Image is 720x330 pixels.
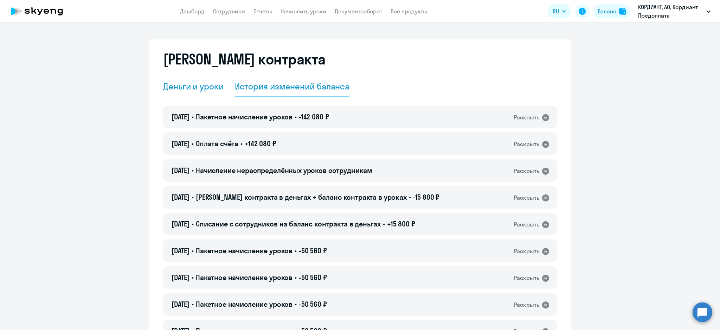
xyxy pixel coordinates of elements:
[196,139,238,148] span: Оплата счёта
[192,246,194,255] span: •
[172,166,189,175] span: [DATE]
[196,246,292,255] span: Пакетное начисление уроков
[391,8,427,15] a: Все продукты
[192,300,194,309] span: •
[299,246,327,255] span: -50 560 ₽
[299,300,327,309] span: -50 560 ₽
[196,219,381,228] span: Списание с сотрудников на баланс контракта в деньгах
[172,273,189,282] span: [DATE]
[514,274,539,282] div: Раскрыть
[196,273,292,282] span: Пакетное начисление уроков
[514,113,539,122] div: Раскрыть
[172,219,189,228] span: [DATE]
[192,139,194,148] span: •
[299,112,329,121] span: -142 080 ₽
[514,220,539,229] div: Раскрыть
[172,139,189,148] span: [DATE]
[295,112,297,121] span: •
[593,4,630,18] button: Балансbalance
[172,193,189,201] span: [DATE]
[413,193,440,201] span: -15 800 ₽
[635,3,714,20] button: КОРДИАНТ, АО, Кордиант Предоплата
[295,300,297,309] span: •
[192,219,194,228] span: •
[235,81,350,92] div: История изменений баланса
[213,8,245,15] a: Сотрудники
[638,3,703,20] p: КОРДИАНТ, АО, Кордиант Предоплата
[180,8,205,15] a: Дашборд
[281,8,326,15] a: Начислить уроки
[335,8,382,15] a: Документооборот
[387,219,415,228] span: +15 800 ₽
[172,246,189,255] span: [DATE]
[514,300,539,309] div: Раскрыть
[240,139,243,148] span: •
[196,112,292,121] span: Пакетное начисление уроков
[295,273,297,282] span: •
[514,247,539,256] div: Раскрыть
[192,166,194,175] span: •
[553,7,559,15] span: RU
[192,193,194,201] span: •
[163,81,224,92] div: Деньги и уроки
[196,193,407,201] span: [PERSON_NAME] контракта в деньгах → баланс контракта в уроках
[299,273,327,282] span: -50 560 ₽
[172,300,189,309] span: [DATE]
[514,167,539,175] div: Раскрыть
[295,246,297,255] span: •
[548,4,571,18] button: RU
[163,51,326,68] h2: [PERSON_NAME] контракта
[245,139,276,148] span: +142 080 ₽
[598,7,616,15] div: Баланс
[192,273,194,282] span: •
[196,166,372,175] span: Начисление нераспределённых уроков сотрудникам
[253,8,272,15] a: Отчеты
[409,193,411,201] span: •
[383,219,385,228] span: •
[514,140,539,149] div: Раскрыть
[192,112,194,121] span: •
[514,193,539,202] div: Раскрыть
[619,8,626,15] img: balance
[172,112,189,121] span: [DATE]
[196,300,292,309] span: Пакетное начисление уроков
